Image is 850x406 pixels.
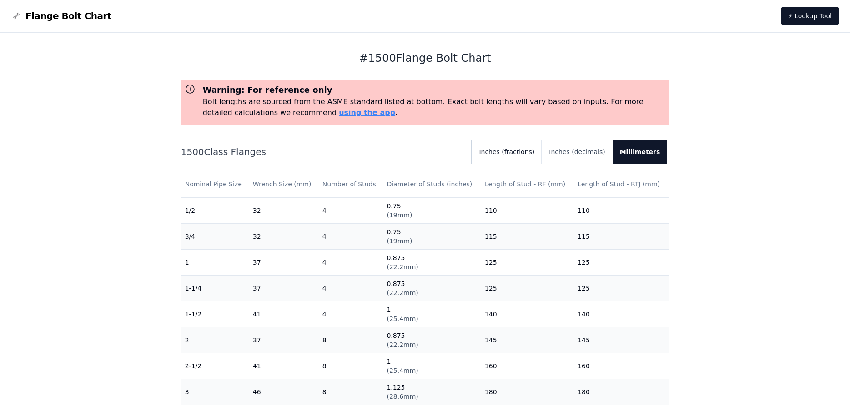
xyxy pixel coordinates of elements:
span: ( 19mm ) [387,237,412,245]
td: 160 [481,353,574,379]
span: ( 28.6mm ) [387,393,418,400]
td: 1 [383,353,481,379]
td: 180 [574,379,669,405]
td: 46 [249,379,319,405]
td: 180 [481,379,574,405]
td: 8 [319,353,383,379]
td: 4 [319,223,383,249]
td: 37 [249,327,319,353]
td: 8 [319,327,383,353]
td: 3 [181,379,249,405]
td: 2-1/2 [181,353,249,379]
p: Bolt lengths are sourced from the ASME standard listed at bottom. Exact bolt lengths will vary ba... [203,96,666,118]
td: 2 [181,327,249,353]
td: 125 [574,249,669,275]
td: 0.875 [383,275,481,301]
a: using the app [339,108,395,117]
td: 1/2 [181,197,249,223]
td: 125 [574,275,669,301]
td: 37 [249,249,319,275]
td: 0.75 [383,197,481,223]
td: 1 [383,301,481,327]
td: 115 [574,223,669,249]
td: 145 [481,327,574,353]
th: Wrench Size (mm) [249,171,319,197]
button: Inches (fractions) [472,140,542,164]
td: 8 [319,379,383,405]
td: 4 [319,249,383,275]
button: Inches (decimals) [542,140,612,164]
td: 1.125 [383,379,481,405]
td: 125 [481,249,574,275]
td: 37 [249,275,319,301]
td: 4 [319,197,383,223]
a: ⚡ Lookup Tool [781,7,839,25]
td: 145 [574,327,669,353]
th: Number of Studs [319,171,383,197]
td: 115 [481,223,574,249]
span: ( 25.4mm ) [387,315,418,322]
span: ( 22.2mm ) [387,341,418,348]
span: ( 22.2mm ) [387,263,418,271]
td: 110 [574,197,669,223]
button: Millimeters [613,140,668,164]
a: Flange Bolt Chart LogoFlange Bolt Chart [11,10,111,22]
td: 125 [481,275,574,301]
td: 32 [249,223,319,249]
td: 110 [481,197,574,223]
th: Length of Stud - RF (mm) [481,171,574,197]
td: 4 [319,275,383,301]
h3: Warning: For reference only [203,84,666,96]
td: 41 [249,353,319,379]
h2: 1500 Class Flanges [181,145,465,158]
td: 160 [574,353,669,379]
td: 4 [319,301,383,327]
td: 0.875 [383,249,481,275]
span: Flange Bolt Chart [25,10,111,22]
th: Diameter of Studs (inches) [383,171,481,197]
td: 0.875 [383,327,481,353]
td: 140 [574,301,669,327]
td: 0.75 [383,223,481,249]
td: 41 [249,301,319,327]
td: 3/4 [181,223,249,249]
td: 1-1/2 [181,301,249,327]
img: Flange Bolt Chart Logo [11,10,22,21]
td: 140 [481,301,574,327]
span: ( 25.4mm ) [387,367,418,374]
th: Length of Stud - RTJ (mm) [574,171,669,197]
td: 32 [249,197,319,223]
span: ( 22.2mm ) [387,289,418,296]
span: ( 19mm ) [387,211,412,219]
td: 1-1/4 [181,275,249,301]
h1: # 1500 Flange Bolt Chart [181,51,669,65]
td: 1 [181,249,249,275]
th: Nominal Pipe Size [181,171,249,197]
